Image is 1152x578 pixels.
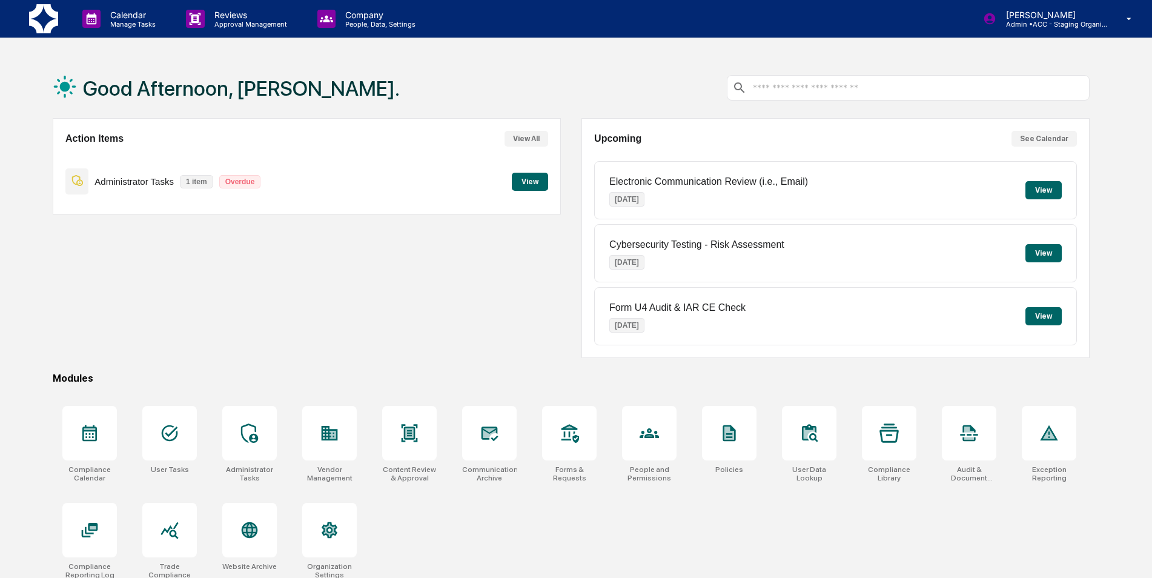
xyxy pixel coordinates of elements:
[29,4,58,33] img: logo
[219,175,261,188] p: Overdue
[62,465,117,482] div: Compliance Calendar
[1025,181,1062,199] button: View
[609,239,784,250] p: Cybersecurity Testing - Risk Assessment
[609,255,644,270] p: [DATE]
[222,465,277,482] div: Administrator Tasks
[222,562,277,571] div: Website Archive
[996,20,1109,28] p: Admin • ACC - Staging Organization
[609,302,746,313] p: Form U4 Audit & IAR CE Check
[622,465,677,482] div: People and Permissions
[1025,244,1062,262] button: View
[512,173,548,191] button: View
[542,465,597,482] div: Forms & Requests
[205,20,293,28] p: Approval Management
[65,133,124,144] h2: Action Items
[180,175,213,188] p: 1 item
[609,318,644,333] p: [DATE]
[151,465,189,474] div: User Tasks
[996,10,1109,20] p: [PERSON_NAME]
[101,10,162,20] p: Calendar
[512,175,548,187] a: View
[336,10,422,20] p: Company
[336,20,422,28] p: People, Data, Settings
[1025,307,1062,325] button: View
[1113,538,1146,571] iframe: Open customer support
[94,176,174,187] p: Administrator Tasks
[382,465,437,482] div: Content Review & Approval
[505,131,548,147] button: View All
[1022,465,1076,482] div: Exception Reporting
[609,176,808,187] p: Electronic Communication Review (i.e., Email)
[53,373,1090,384] div: Modules
[594,133,641,144] h2: Upcoming
[205,10,293,20] p: Reviews
[862,465,916,482] div: Compliance Library
[1011,131,1077,147] button: See Calendar
[83,76,400,101] h1: Good Afternoon, [PERSON_NAME].
[302,465,357,482] div: Vendor Management
[609,192,644,207] p: [DATE]
[462,465,517,482] div: Communications Archive
[942,465,996,482] div: Audit & Document Logs
[101,20,162,28] p: Manage Tasks
[782,465,836,482] div: User Data Lookup
[715,465,743,474] div: Policies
